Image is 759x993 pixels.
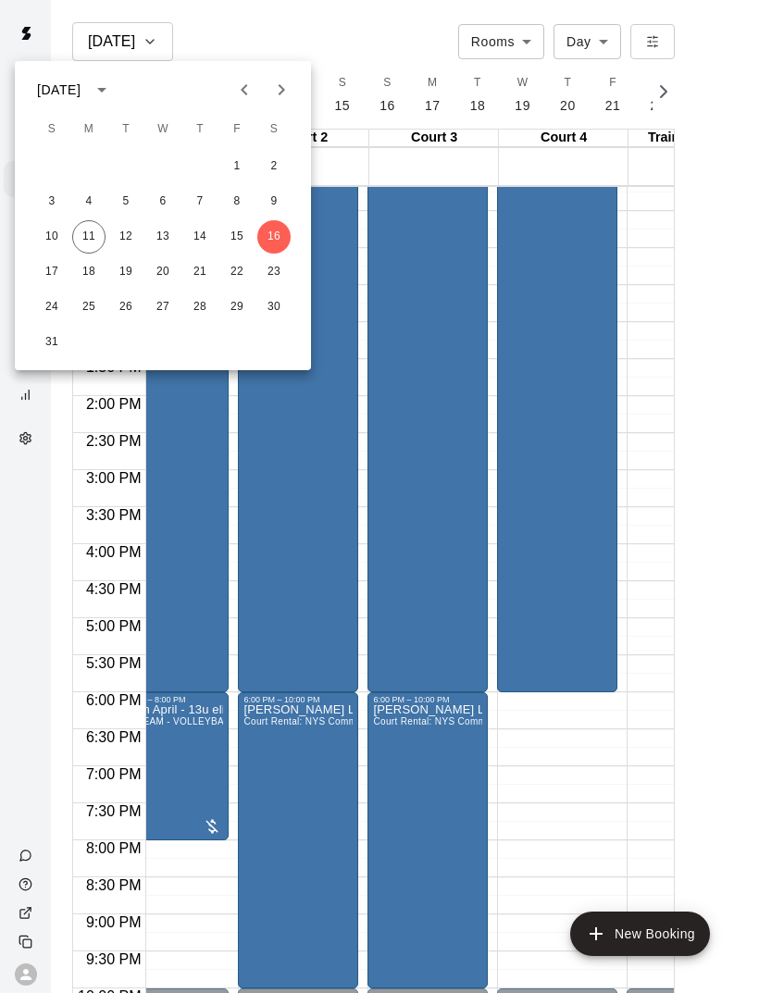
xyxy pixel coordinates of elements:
button: 22 [220,255,254,289]
button: 7 [183,185,217,218]
button: 13 [146,220,180,254]
span: Friday [220,111,254,148]
button: 1 [220,150,254,183]
button: 6 [146,185,180,218]
button: 3 [35,185,68,218]
button: 17 [35,255,68,289]
button: 23 [257,255,291,289]
button: 26 [109,291,143,324]
button: calendar view is open, switch to year view [86,74,118,106]
button: 10 [35,220,68,254]
span: Sunday [35,111,68,148]
button: 18 [72,255,106,289]
button: 21 [183,255,217,289]
button: 27 [146,291,180,324]
button: 5 [109,185,143,218]
span: Wednesday [146,111,180,148]
button: 11 [72,220,106,254]
button: 12 [109,220,143,254]
button: 25 [72,291,106,324]
button: 16 [257,220,291,254]
span: Thursday [183,111,217,148]
button: 30 [257,291,291,324]
button: 14 [183,220,217,254]
button: Next month [263,71,300,108]
button: 4 [72,185,106,218]
span: Tuesday [109,111,143,148]
button: Previous month [226,71,263,108]
button: 19 [109,255,143,289]
button: 8 [220,185,254,218]
button: 2 [257,150,291,183]
button: 9 [257,185,291,218]
button: 29 [220,291,254,324]
button: 24 [35,291,68,324]
button: 28 [183,291,217,324]
button: 20 [146,255,180,289]
span: Monday [72,111,106,148]
div: [DATE] [37,81,81,100]
button: 31 [35,326,68,359]
button: 15 [220,220,254,254]
span: Saturday [257,111,291,148]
